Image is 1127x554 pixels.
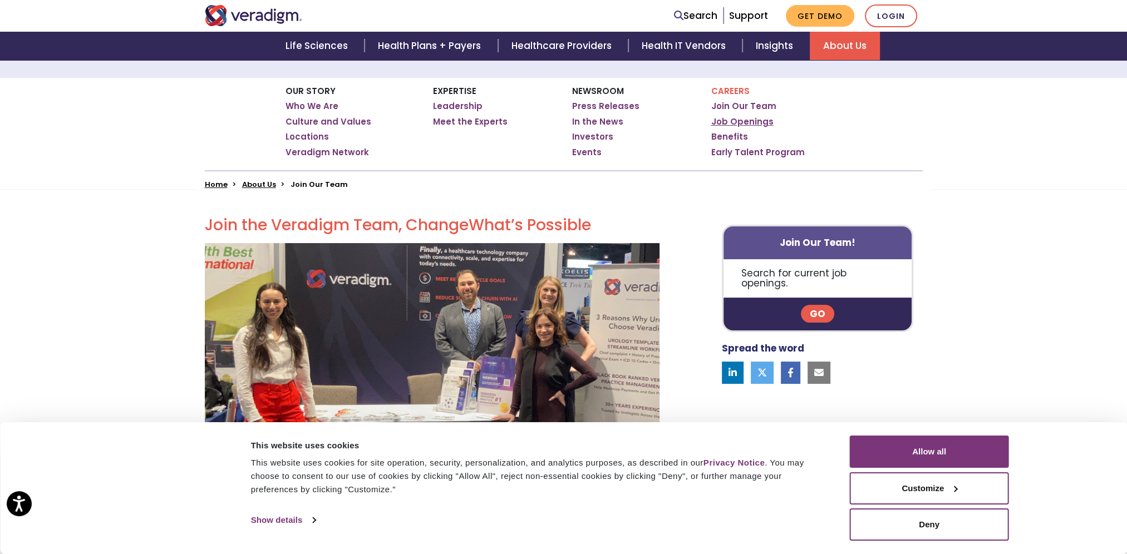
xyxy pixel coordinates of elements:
[850,508,1009,541] button: Deny
[810,32,880,60] a: About Us
[286,131,329,142] a: Locations
[286,116,371,127] a: Culture and Values
[786,5,854,27] a: Get Demo
[572,131,613,142] a: Investors
[272,32,365,60] a: Life Sciences
[724,259,912,298] p: Search for current job openings.
[205,216,660,235] h2: Join the Veradigm Team, Change
[286,147,369,158] a: Veradigm Network
[251,439,825,452] div: This website uses cookies
[286,101,338,112] a: Who We Are
[365,32,498,60] a: Health Plans + Payers
[251,456,825,496] div: This website uses cookies for site operation, security, personalization, and analytics purposes, ...
[433,116,508,127] a: Meet the Experts
[703,458,765,467] a: Privacy Notice
[729,9,768,22] a: Support
[572,116,623,127] a: In the News
[801,305,834,323] a: Go
[498,32,628,60] a: Healthcare Providers
[711,116,774,127] a: Job Openings
[469,214,591,236] span: What’s Possible
[742,32,810,60] a: Insights
[572,101,639,112] a: Press Releases
[711,101,776,112] a: Join Our Team
[711,147,805,158] a: Early Talent Program
[242,179,276,190] a: About Us
[572,147,602,158] a: Events
[433,101,483,112] a: Leadership
[850,436,1009,468] button: Allow all
[628,32,742,60] a: Health IT Vendors
[865,4,917,27] a: Login
[674,8,717,23] a: Search
[722,342,804,355] strong: Spread the word
[251,512,316,528] a: Show details
[780,236,855,249] strong: Join Our Team!
[850,472,1009,504] button: Customize
[205,5,302,26] img: Veradigm logo
[205,179,228,190] a: Home
[711,131,748,142] a: Benefits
